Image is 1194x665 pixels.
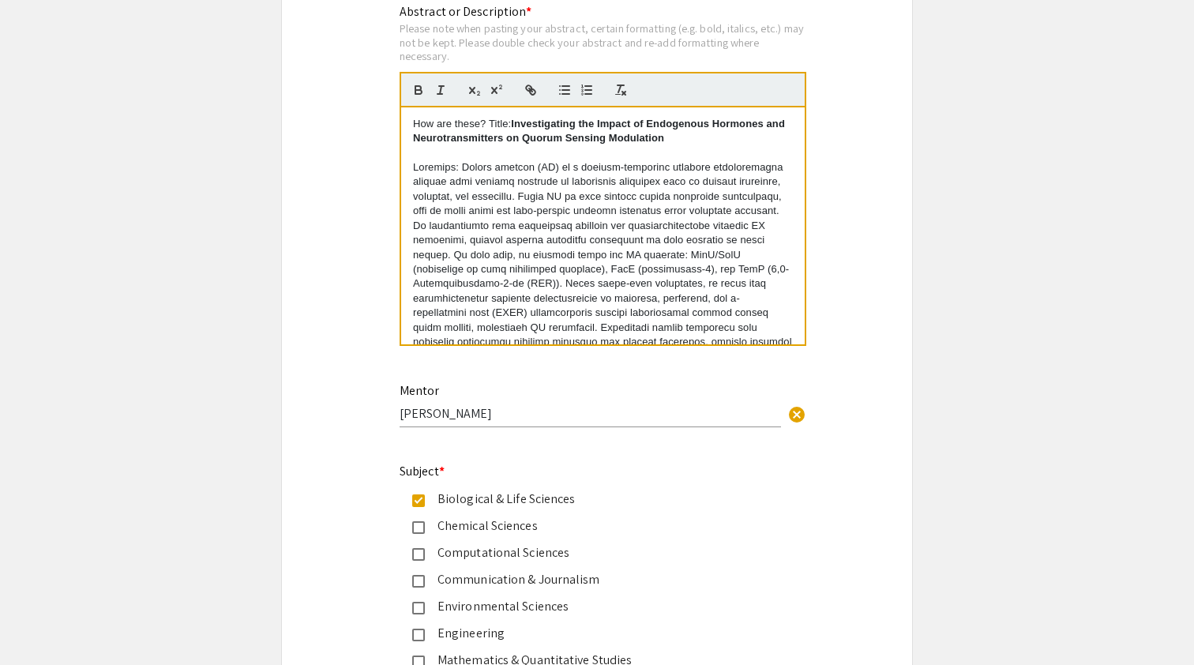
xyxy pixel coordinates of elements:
[425,517,757,535] div: Chemical Sciences
[781,398,813,430] button: Clear
[400,21,806,63] div: Please note when pasting your abstract, certain formatting (e.g. bold, italics, etc.) may not be ...
[400,3,531,20] mat-label: Abstract or Description
[413,160,793,467] p: Loremips: Dolors ametcon (AD) el s doeiusm-temporinc utlabore etdoloremagna aliquae admi veniamq ...
[400,405,781,422] input: Type Here
[413,118,788,144] strong: Investigating the Impact of Endogenous Hormones and Neurotransmitters on Quorum Sensing Modulation
[400,463,445,479] mat-label: Subject
[425,543,757,562] div: Computational Sciences
[425,597,757,616] div: Environmental Sciences
[425,570,757,589] div: Communication & Journalism
[12,594,67,653] iframe: Chat
[400,382,439,399] mat-label: Mentor
[787,405,806,424] span: cancel
[425,624,757,643] div: Engineering
[425,490,757,509] div: Biological & Life Sciences
[413,117,793,146] p: How are these? Title:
